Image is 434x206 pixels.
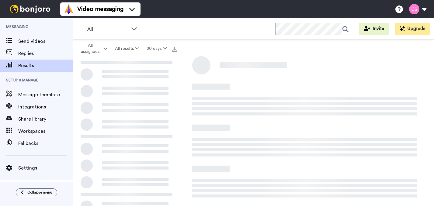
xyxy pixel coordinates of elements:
[170,44,179,53] button: Export all results that match these filters now.
[7,5,53,13] img: bj-logo-header-white.svg
[111,43,143,54] button: All results
[64,4,74,14] img: vm-color.svg
[77,5,123,13] span: Video messaging
[18,50,73,57] span: Replies
[18,140,73,147] span: Fallbacks
[27,190,52,195] span: Collapse menu
[18,115,73,123] span: Share library
[172,47,177,52] img: export.svg
[16,188,57,196] button: Collapse menu
[18,103,73,111] span: Integrations
[18,62,73,69] span: Results
[74,40,111,57] button: All assignees
[359,23,389,35] button: Invite
[18,128,73,135] span: Workspaces
[18,164,73,172] span: Settings
[143,43,170,54] button: 30 days
[78,43,102,55] span: All assignees
[395,23,430,35] button: Upgrade
[87,26,128,33] span: All
[18,38,73,45] span: Send videos
[18,91,73,98] span: Message template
